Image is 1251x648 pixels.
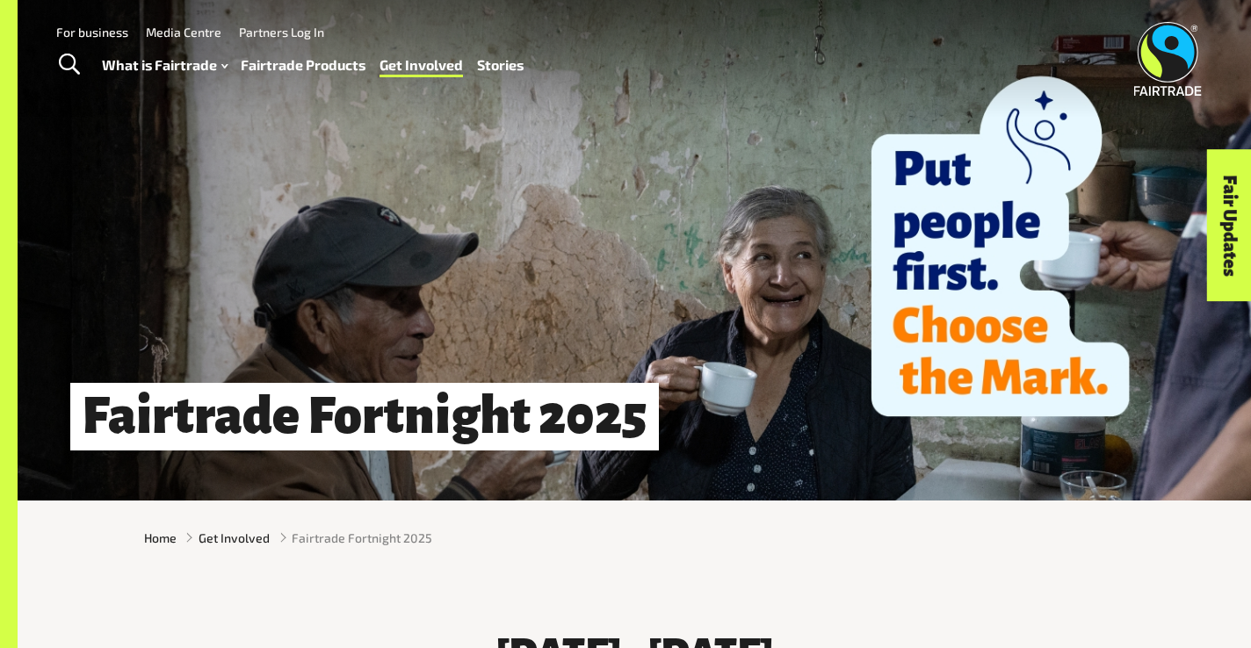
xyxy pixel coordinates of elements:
[56,25,128,40] a: For business
[239,25,324,40] a: Partners Log In
[70,383,659,450] h1: Fairtrade Fortnight 2025
[241,53,365,78] a: Fairtrade Products
[292,529,432,547] span: Fairtrade Fortnight 2025
[380,53,463,78] a: Get Involved
[199,529,270,547] a: Get Involved
[144,529,177,547] a: Home
[102,53,228,78] a: What is Fairtrade
[146,25,221,40] a: Media Centre
[47,43,90,87] a: Toggle Search
[477,53,524,78] a: Stories
[1134,22,1202,96] img: Fairtrade Australia New Zealand logo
